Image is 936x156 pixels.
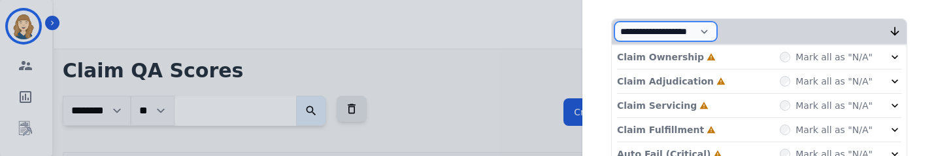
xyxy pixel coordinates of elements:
[617,50,704,64] p: Claim Ownership
[617,123,704,136] p: Claim Fulfillment
[795,99,873,112] label: Mark all as "N/A"
[617,75,714,88] p: Claim Adjudication
[795,50,873,64] label: Mark all as "N/A"
[795,75,873,88] label: Mark all as "N/A"
[795,123,873,136] label: Mark all as "N/A"
[617,99,697,112] p: Claim Servicing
